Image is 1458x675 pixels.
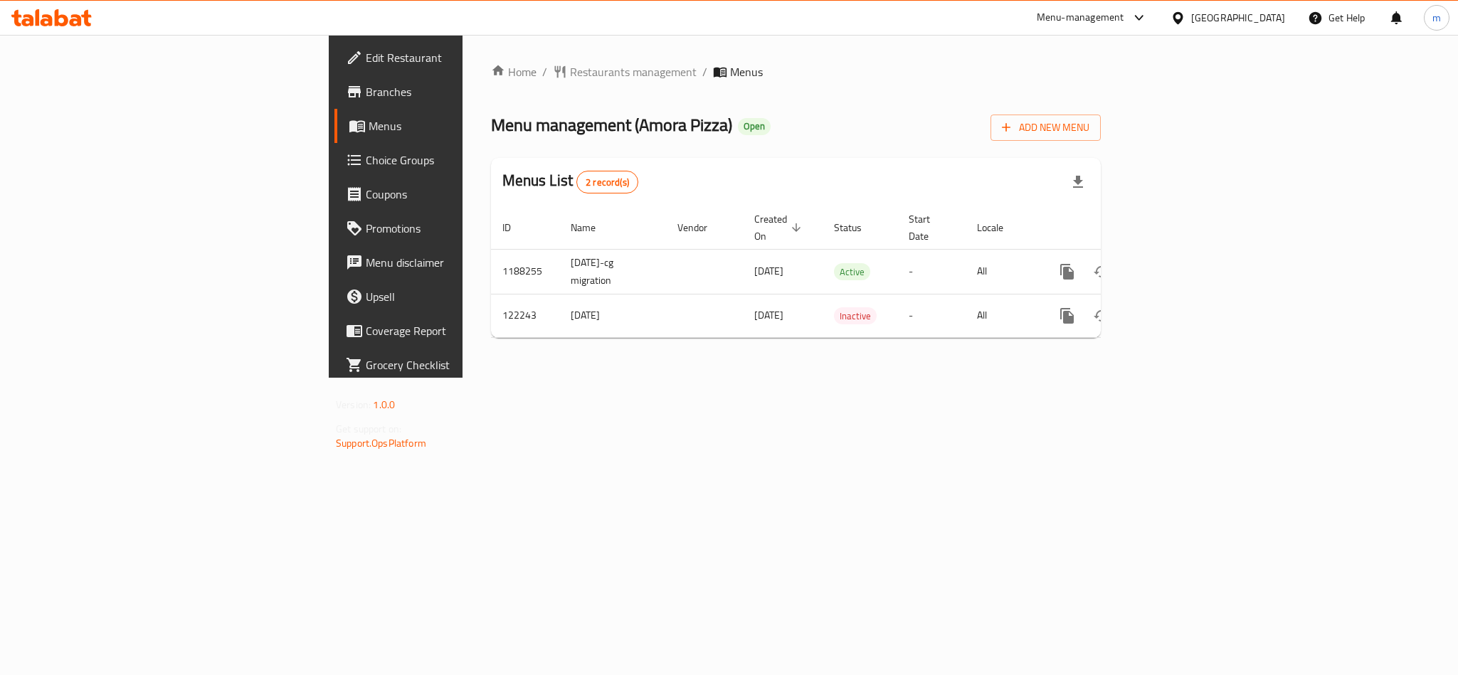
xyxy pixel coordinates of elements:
[366,186,561,203] span: Coupons
[1061,165,1095,199] div: Export file
[334,211,572,245] a: Promotions
[834,219,880,236] span: Status
[366,322,561,339] span: Coverage Report
[334,348,572,382] a: Grocery Checklist
[754,211,805,245] span: Created On
[571,219,614,236] span: Name
[702,63,707,80] li: /
[502,170,638,193] h2: Menus List
[1084,255,1119,289] button: Change Status
[754,306,783,324] span: [DATE]
[334,75,572,109] a: Branches
[730,63,763,80] span: Menus
[991,115,1101,141] button: Add New Menu
[373,395,395,414] span: 1.0.0
[834,308,877,324] span: Inactive
[334,143,572,177] a: Choice Groups
[491,206,1198,338] table: enhanced table
[977,219,1022,236] span: Locale
[559,294,666,337] td: [DATE]
[366,83,561,100] span: Branches
[1191,10,1285,26] div: [GEOGRAPHIC_DATA]
[502,219,529,236] span: ID
[334,245,572,280] a: Menu disclaimer
[576,171,638,193] div: Total records count
[1039,206,1198,250] th: Actions
[366,254,561,271] span: Menu disclaimer
[897,294,966,337] td: -
[1002,119,1089,137] span: Add New Menu
[553,63,697,80] a: Restaurants management
[570,63,697,80] span: Restaurants management
[834,263,870,280] div: Active
[1432,10,1441,26] span: m
[491,109,732,141] span: Menu management ( Amora Pizza )
[834,264,870,280] span: Active
[334,314,572,348] a: Coverage Report
[966,249,1039,294] td: All
[738,118,771,135] div: Open
[1037,9,1124,26] div: Menu-management
[366,288,561,305] span: Upsell
[336,434,426,452] a: Support.OpsPlatform
[909,211,949,245] span: Start Date
[336,395,371,414] span: Version:
[334,280,572,314] a: Upsell
[334,177,572,211] a: Coupons
[491,63,1101,80] nav: breadcrumb
[336,420,401,438] span: Get support on:
[738,120,771,132] span: Open
[334,109,572,143] a: Menus
[834,307,877,324] div: Inactive
[677,219,726,236] span: Vendor
[366,49,561,66] span: Edit Restaurant
[369,117,561,134] span: Menus
[1084,299,1119,333] button: Change Status
[334,41,572,75] a: Edit Restaurant
[754,262,783,280] span: [DATE]
[366,152,561,169] span: Choice Groups
[366,220,561,237] span: Promotions
[1050,255,1084,289] button: more
[559,249,666,294] td: [DATE]-cg migration
[366,356,561,373] span: Grocery Checklist
[966,294,1039,337] td: All
[577,176,638,189] span: 2 record(s)
[1050,299,1084,333] button: more
[897,249,966,294] td: -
